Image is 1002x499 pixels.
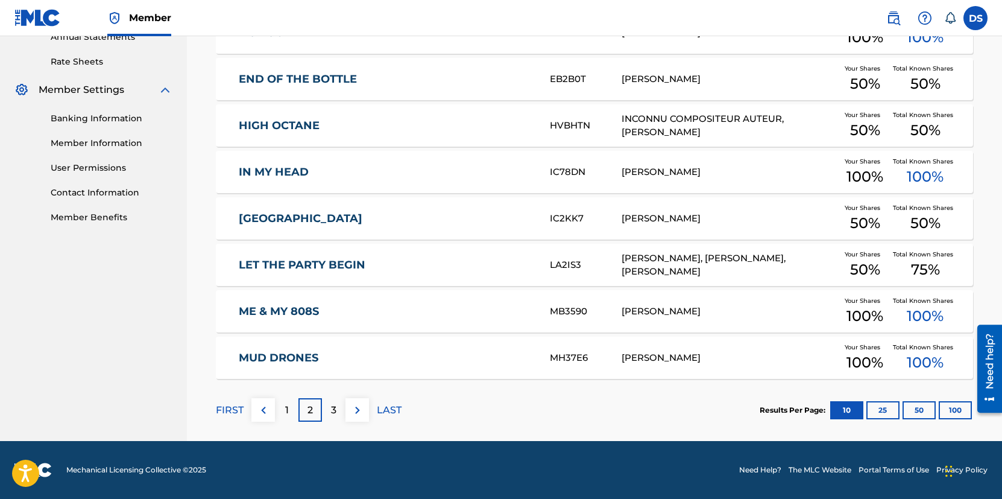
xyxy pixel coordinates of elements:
[285,403,289,418] p: 1
[942,441,1002,499] iframe: Chat Widget
[550,351,622,365] div: MH37E6
[550,119,622,133] div: HVBHTN
[550,165,622,179] div: IC78DN
[846,352,883,373] span: 100 %
[881,6,906,30] a: Public Search
[939,401,972,419] button: 100
[936,465,988,475] a: Privacy Policy
[850,212,880,234] span: 50 %
[893,343,958,352] span: Total Known Shares
[107,11,122,25] img: Top Rightsholder
[910,119,941,141] span: 50 %
[893,250,958,259] span: Total Known Shares
[846,27,883,48] span: 100 %
[66,465,206,475] span: Mechanical Licensing Collective © 2025
[846,166,883,188] span: 100 %
[845,64,885,73] span: Your Shares
[893,64,958,73] span: Total Known Shares
[893,203,958,212] span: Total Known Shares
[850,73,880,95] span: 50 %
[850,259,880,281] span: 50 %
[886,11,901,25] img: search
[907,305,944,327] span: 100 %
[256,403,271,418] img: left
[51,112,172,125] a: Banking Information
[51,56,172,68] a: Rate Sheets
[216,403,244,418] p: FIRST
[859,465,929,475] a: Portal Terms of Use
[845,157,885,166] span: Your Shares
[845,250,885,259] span: Your Shares
[911,259,940,281] span: 75 %
[239,165,534,179] a: IN MY HEAD
[944,12,956,24] div: Notifications
[893,110,958,119] span: Total Known Shares
[968,319,1002,419] iframe: Resource Center
[907,352,944,373] span: 100 %
[129,11,171,25] span: Member
[622,351,837,365] div: [PERSON_NAME]
[622,72,837,86] div: [PERSON_NAME]
[622,305,837,319] div: [PERSON_NAME]
[845,110,885,119] span: Your Shares
[239,351,534,365] a: MUD DRONES
[963,6,988,30] div: User Menu
[845,203,885,212] span: Your Shares
[845,296,885,305] span: Your Shares
[550,212,622,226] div: IC2KK7
[846,305,883,327] span: 100 %
[622,112,837,139] div: INCONNU COMPOSITEUR AUTEUR, [PERSON_NAME]
[760,405,828,416] p: Results Per Page:
[377,403,402,418] p: LAST
[907,27,944,48] span: 100 %
[910,212,941,234] span: 50 %
[893,157,958,166] span: Total Known Shares
[239,305,534,319] a: ME & MY 808S
[907,166,944,188] span: 100 %
[307,403,313,418] p: 2
[239,119,534,133] a: HIGH OCTANE
[51,31,172,43] a: Annual Statements
[239,258,534,272] a: LET THE PARTY BEGIN
[550,72,622,86] div: EB2B0T
[350,403,365,418] img: right
[945,453,953,489] div: Drag
[51,137,172,150] a: Member Information
[622,165,837,179] div: [PERSON_NAME]
[239,212,534,226] a: [GEOGRAPHIC_DATA]
[331,403,336,418] p: 3
[158,83,172,97] img: expand
[14,463,52,477] img: logo
[39,83,124,97] span: Member Settings
[845,343,885,352] span: Your Shares
[622,212,837,226] div: [PERSON_NAME]
[51,211,172,224] a: Member Benefits
[850,119,880,141] span: 50 %
[550,305,622,319] div: MB3590
[913,6,937,30] div: Help
[14,83,29,97] img: Member Settings
[789,465,851,475] a: The MLC Website
[739,465,781,475] a: Need Help?
[622,252,837,279] div: [PERSON_NAME], [PERSON_NAME], [PERSON_NAME]
[910,73,941,95] span: 50 %
[830,401,863,419] button: 10
[51,162,172,174] a: User Permissions
[903,401,936,419] button: 50
[550,258,622,272] div: LA2IS3
[866,401,900,419] button: 25
[893,296,958,305] span: Total Known Shares
[14,9,61,27] img: MLC Logo
[918,11,932,25] img: help
[239,72,534,86] a: END OF THE BOTTLE
[51,186,172,199] a: Contact Information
